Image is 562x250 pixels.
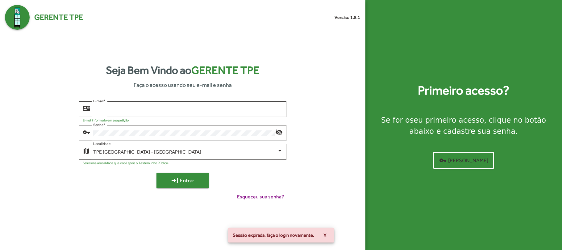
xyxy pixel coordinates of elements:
[83,104,90,112] mat-icon: contact_mail
[439,157,447,164] mat-icon: vpn_key
[134,81,232,89] span: Faça o acesso usando seu e-mail e senha
[83,161,169,165] mat-hint: Selecione a localidade que você apoia o Testemunho Público.
[5,5,30,30] img: Logo Gerente
[106,62,260,78] strong: Seja Bem Vindo ao
[439,155,488,166] span: [PERSON_NAME]
[275,128,283,136] mat-icon: visibility_off
[319,230,332,241] button: X
[324,230,327,241] span: X
[410,116,484,125] strong: seu primeiro acesso
[373,115,555,137] div: Se for o , clique no botão abaixo e cadastre sua senha.
[171,177,178,184] mat-icon: login
[83,118,130,122] mat-hint: E-mail informado em sua petição.
[433,152,494,169] button: [PERSON_NAME]
[83,128,90,136] mat-icon: vpn_key
[93,149,201,155] span: TPE [GEOGRAPHIC_DATA] - [GEOGRAPHIC_DATA]
[237,193,284,201] span: Esqueceu sua senha?
[83,147,90,155] mat-icon: map
[156,173,209,188] button: Entrar
[191,64,260,76] span: Gerente TPE
[162,175,203,186] span: Entrar
[233,232,314,238] span: Sessão expirada, faça o login novamente.
[418,81,509,100] strong: Primeiro acesso?
[335,14,360,21] small: Versão: 1.8.1
[34,11,83,23] span: Gerente TPE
